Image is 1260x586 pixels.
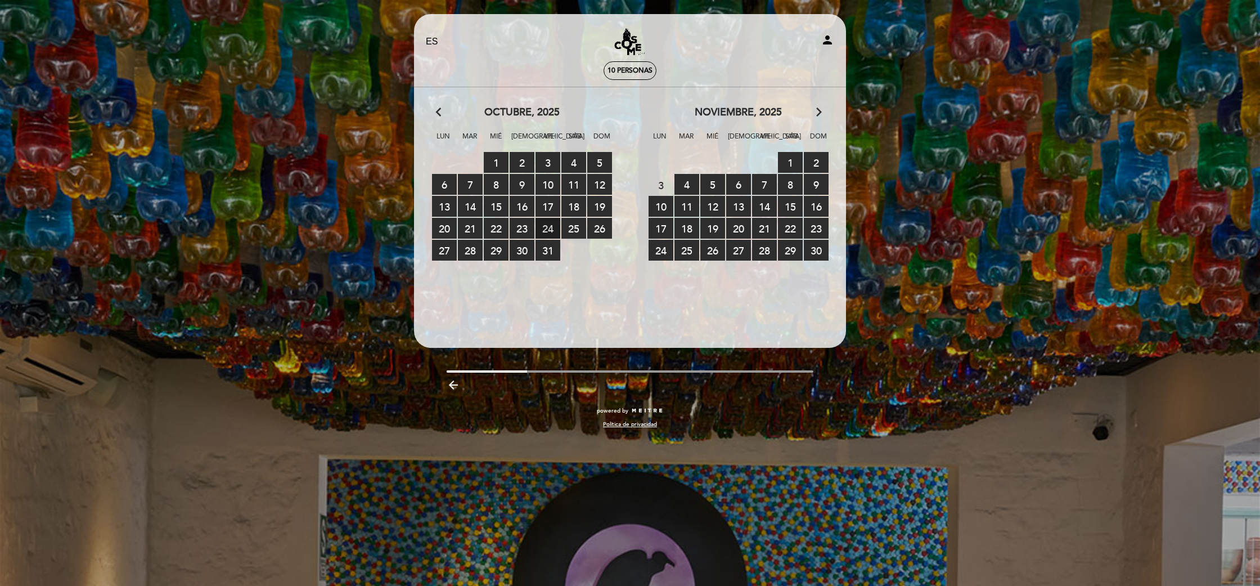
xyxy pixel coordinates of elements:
span: 26 [587,218,612,239]
span: 10 personas [607,66,652,75]
a: [PERSON_NAME] Restaurante y Bar [560,26,700,57]
span: 24 [535,218,560,239]
span: 20 [432,218,457,239]
span: 2 [510,152,534,173]
span: 2 [804,152,829,173]
span: 24 [649,240,673,261]
span: 25 [674,240,699,261]
span: Vie [538,131,560,151]
span: 19 [700,218,725,239]
span: 8 [778,174,803,195]
span: Lun [649,131,671,151]
span: 21 [458,218,483,239]
span: Sáb [564,131,587,151]
span: 4 [674,174,699,195]
span: Mar [458,131,481,151]
span: 27 [432,240,457,261]
span: 15 [778,196,803,217]
span: Sáb [781,131,803,151]
span: Dom [807,131,830,151]
span: 15 [484,196,508,217]
span: 30 [510,240,534,261]
span: 22 [484,218,508,239]
span: 8 [484,174,508,195]
span: 22 [778,218,803,239]
span: 27 [726,240,751,261]
span: 13 [432,196,457,217]
span: 17 [535,196,560,217]
span: Vie [754,131,777,151]
span: 29 [484,240,508,261]
span: octubre, 2025 [484,105,560,120]
span: Mié [485,131,507,151]
span: 6 [432,174,457,195]
span: 7 [752,174,777,195]
span: 12 [700,196,725,217]
span: [DEMOGRAPHIC_DATA] [511,131,534,151]
span: [DEMOGRAPHIC_DATA] [728,131,750,151]
a: Política de privacidad [603,421,657,428]
span: 19 [587,196,612,217]
span: 18 [674,218,699,239]
span: 1 [778,152,803,173]
span: 6 [726,174,751,195]
span: Lun [432,131,454,151]
img: MEITRE [631,408,663,414]
i: arrow_forward_ios [814,105,824,120]
span: 5 [587,152,612,173]
span: 5 [700,174,725,195]
span: 11 [561,174,586,195]
span: 30 [804,240,829,261]
span: 3 [649,175,673,195]
span: 23 [510,218,534,239]
span: 3 [535,152,560,173]
span: 7 [458,174,483,195]
span: 28 [752,240,777,261]
span: 21 [752,218,777,239]
span: noviembre, 2025 [695,105,782,120]
span: 29 [778,240,803,261]
span: 28 [458,240,483,261]
span: 23 [804,218,829,239]
span: 14 [752,196,777,217]
span: 16 [510,196,534,217]
span: 16 [804,196,829,217]
span: Mié [701,131,724,151]
span: 10 [649,196,673,217]
span: 31 [535,240,560,261]
i: arrow_backward [447,378,460,392]
span: 20 [726,218,751,239]
i: person [821,33,834,47]
span: powered by [597,407,628,415]
button: person [821,33,834,51]
a: powered by [597,407,663,415]
span: 17 [649,218,673,239]
span: 25 [561,218,586,239]
span: 12 [587,174,612,195]
span: 4 [561,152,586,173]
span: 9 [804,174,829,195]
span: 18 [561,196,586,217]
span: 10 [535,174,560,195]
span: 11 [674,196,699,217]
i: arrow_back_ios [436,105,446,120]
span: Mar [675,131,697,151]
span: 9 [510,174,534,195]
span: 26 [700,240,725,261]
span: 1 [484,152,508,173]
span: 13 [726,196,751,217]
span: Dom [591,131,613,151]
span: 14 [458,196,483,217]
